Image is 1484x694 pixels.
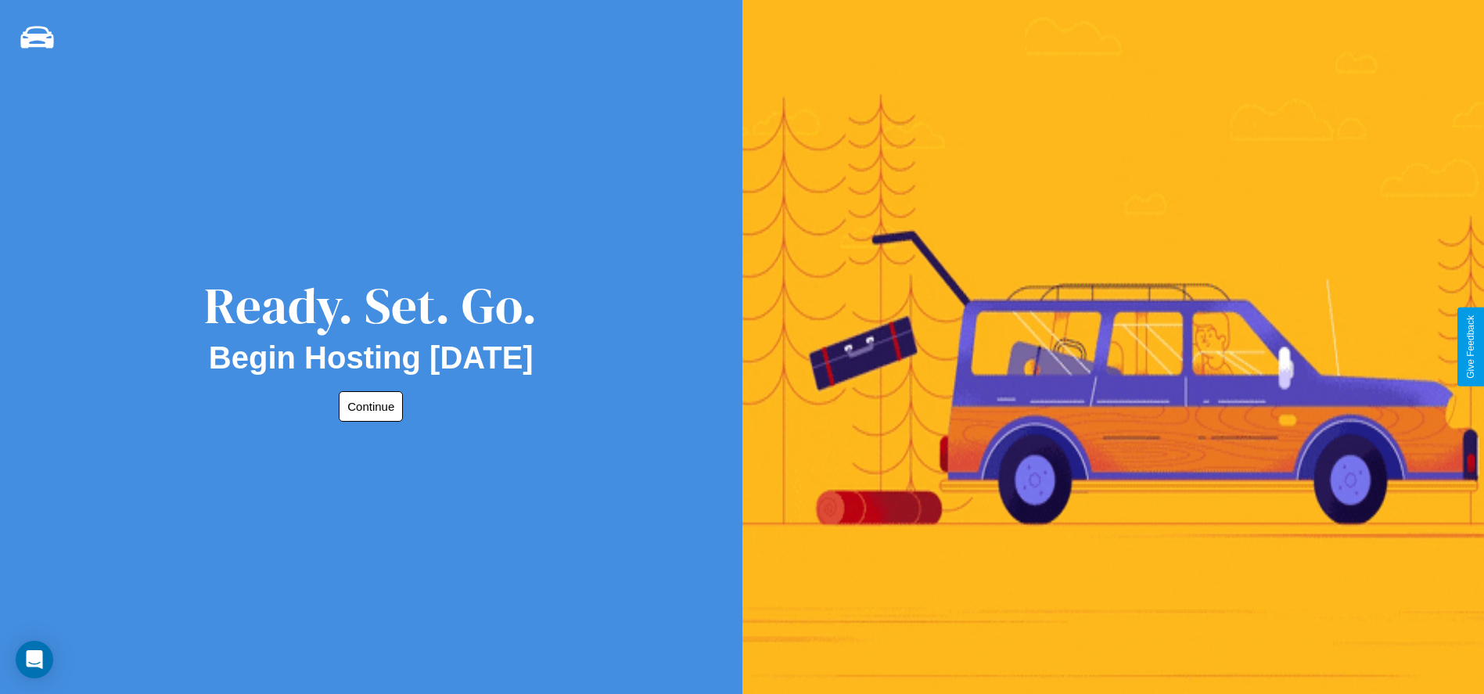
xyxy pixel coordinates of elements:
[204,271,537,340] div: Ready. Set. Go.
[16,641,53,678] div: Open Intercom Messenger
[339,391,403,422] button: Continue
[1465,315,1476,379] div: Give Feedback
[209,340,534,376] h2: Begin Hosting [DATE]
